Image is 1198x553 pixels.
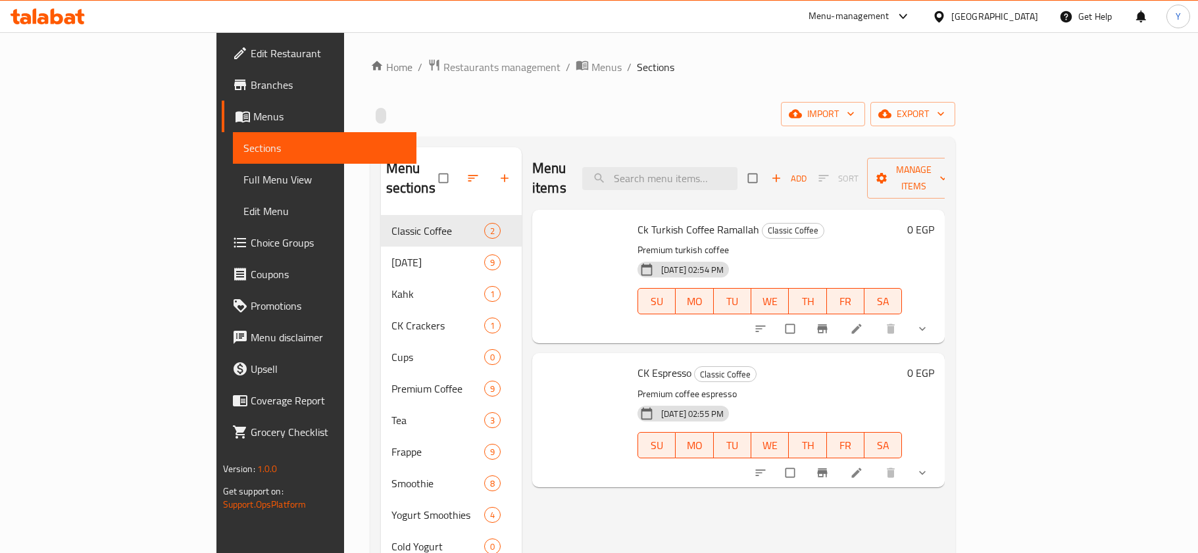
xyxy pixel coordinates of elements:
[485,288,500,301] span: 1
[233,195,416,227] a: Edit Menu
[850,322,866,335] a: Edit menu item
[222,385,416,416] a: Coverage Report
[484,475,501,491] div: items
[751,432,789,458] button: WE
[789,432,826,458] button: TH
[484,349,501,365] div: items
[431,166,459,191] span: Select all sections
[694,366,757,382] div: Classic Coffee
[381,373,522,404] div: Premium Coffee9
[676,288,713,314] button: MO
[809,9,889,24] div: Menu-management
[253,108,406,124] span: Menus
[251,424,406,440] span: Grocery Checklist
[484,507,501,523] div: items
[222,290,416,322] a: Promotions
[391,507,484,523] div: Yogurt Smoothies
[485,509,500,521] span: 4
[881,106,945,122] span: export
[637,288,676,314] button: SU
[485,225,500,237] span: 2
[251,77,406,93] span: Branches
[381,215,522,247] div: Classic Coffee2
[827,432,864,458] button: FR
[791,106,855,122] span: import
[251,45,406,61] span: Edit Restaurant
[257,460,278,477] span: 1.0.0
[832,292,859,311] span: FR
[643,436,670,455] span: SU
[582,167,737,190] input: search
[637,220,759,239] span: Ck Turkish Coffee Ramallah
[391,286,484,302] div: Kahk
[870,102,955,126] button: export
[484,286,501,302] div: items
[794,436,821,455] span: TH
[391,412,484,428] span: Tea
[762,223,824,238] span: Classic Coffee
[251,266,406,282] span: Coupons
[864,432,902,458] button: SA
[391,223,484,239] div: Classic Coffee
[719,292,746,311] span: TU
[751,288,789,314] button: WE
[867,158,961,199] button: Manage items
[251,329,406,345] span: Menu disclaimer
[490,164,522,193] button: Add section
[485,446,500,458] span: 9
[876,314,908,343] button: delete
[381,310,522,341] div: CK Crackers1
[243,172,406,187] span: Full Menu View
[656,408,729,420] span: [DATE] 02:55 PM
[391,254,484,270] span: [DATE]
[391,444,484,460] span: Frappe
[757,292,784,311] span: WE
[740,166,768,191] span: Select section
[381,247,522,278] div: [DATE]9
[485,477,500,490] span: 8
[656,264,729,276] span: [DATE] 02:54 PM
[381,278,522,310] div: Kahk1
[381,499,522,531] div: Yogurt Smoothies4
[484,412,501,428] div: items
[907,220,934,239] h6: 0 EGP
[864,288,902,314] button: SA
[484,381,501,397] div: items
[381,468,522,499] div: Smoothie8
[951,9,1038,24] div: [GEOGRAPHIC_DATA]
[746,314,778,343] button: sort-choices
[484,254,501,270] div: items
[768,168,810,189] span: Add item
[485,541,500,553] span: 0
[1176,9,1181,24] span: Y
[676,432,713,458] button: MO
[391,318,484,333] div: CK Crackers
[485,351,500,364] span: 0
[789,288,826,314] button: TH
[251,361,406,377] span: Upsell
[681,436,708,455] span: MO
[746,458,778,487] button: sort-choices
[222,227,416,258] a: Choice Groups
[222,416,416,448] a: Grocery Checklist
[778,316,805,341] span: Select to update
[381,341,522,373] div: Cups0
[808,458,839,487] button: Branch-specific-item
[781,102,865,126] button: import
[637,242,902,258] p: Premium turkish coffee
[808,314,839,343] button: Branch-specific-item
[827,288,864,314] button: FR
[484,444,501,460] div: items
[810,168,867,189] span: Select section first
[223,483,284,500] span: Get support on:
[681,292,708,311] span: MO
[251,235,406,251] span: Choice Groups
[251,393,406,408] span: Coverage Report
[391,254,484,270] div: Ramadan
[443,59,561,75] span: Restaurants management
[459,164,490,193] span: Sort sections
[222,69,416,101] a: Branches
[428,59,561,76] a: Restaurants management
